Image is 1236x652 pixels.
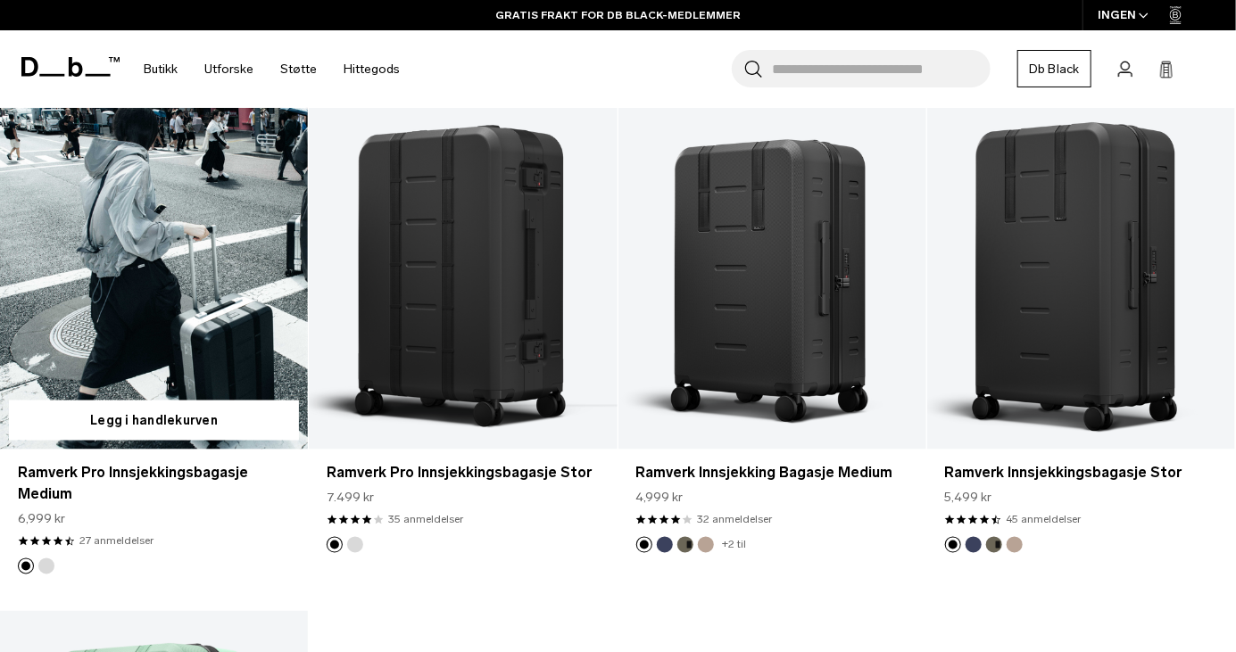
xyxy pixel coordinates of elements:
[698,537,714,553] button: Tåkebue Beige
[1007,537,1023,553] button: Tåkebue Beige
[945,537,961,553] button: Blackout
[636,491,684,506] font: 4,999 kr
[327,491,374,506] font: 7.499 kr
[90,413,218,428] font: Legg i handlekurven
[1007,514,1082,526] font: 45 anmeldelser
[1029,62,1080,77] font: Db Black
[495,7,741,23] a: GRATIS FRAKT FOR DB BLACK-MEDLEMMER
[280,62,317,77] font: Støtte
[327,465,592,482] font: Ramverk Pro Innsjekkingsbagasje Stor
[327,463,599,484] a: Ramverk Pro Innsjekkingsbagasje Stor
[723,539,747,551] a: +2 til
[636,537,652,553] button: Blackout
[144,62,178,77] font: Butikk
[1017,50,1091,87] a: Db Black
[636,463,908,484] a: Ramverk Innsjekking Bagasje Medium
[698,512,773,528] a: 32 anmeldelser
[79,533,153,549] a: 27 anmeldelser
[18,465,248,503] font: Ramverk Pro Innsjekkingsbagasje Medium
[204,37,253,101] a: Utforske
[18,463,290,506] a: Ramverk Pro Innsjekkingsbagasje Medium
[1098,8,1136,21] font: INGEN
[18,512,65,527] font: 6,999 kr
[344,62,400,77] font: Hittegods
[388,512,463,528] a: 35 anmeldelser
[18,558,34,574] button: Blackout
[144,37,178,101] a: Butikk
[677,537,693,553] button: Skoggrønn
[927,107,1235,450] a: Ramverk Innsjekkingsbagasje Stor
[945,491,992,506] font: 5,499 kr
[130,30,413,108] nav: Hovednavigasjon
[495,9,741,21] font: GRATIS FRAKT FOR DB BLACK-MEDLEMMER
[657,537,673,553] button: Blå time
[344,37,400,101] a: Hittegods
[636,465,893,482] font: Ramverk Innsjekking Bagasje Medium
[698,514,773,526] font: 32 anmeldelser
[618,107,926,450] a: Ramverk Innsjekking Bagasje Medium
[388,514,463,526] font: 35 anmeldelser
[204,62,253,77] font: Utforske
[309,107,617,450] a: Ramverk Pro Innsjekkingsbagasje Stor
[986,537,1002,553] button: Skoggrønn
[9,400,299,441] button: Legg i handlekurven
[79,535,153,548] font: 27 anmeldelser
[280,37,317,101] a: Støtte
[347,537,363,553] button: Sølv
[966,537,982,553] button: Blå time
[945,465,1182,482] font: Ramverk Innsjekkingsbagasje Stor
[1007,512,1082,528] a: 45 anmeldelser
[327,537,343,553] button: Blackout
[38,558,54,574] button: Sølv
[945,463,1217,484] a: Ramverk Innsjekkingsbagasje Stor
